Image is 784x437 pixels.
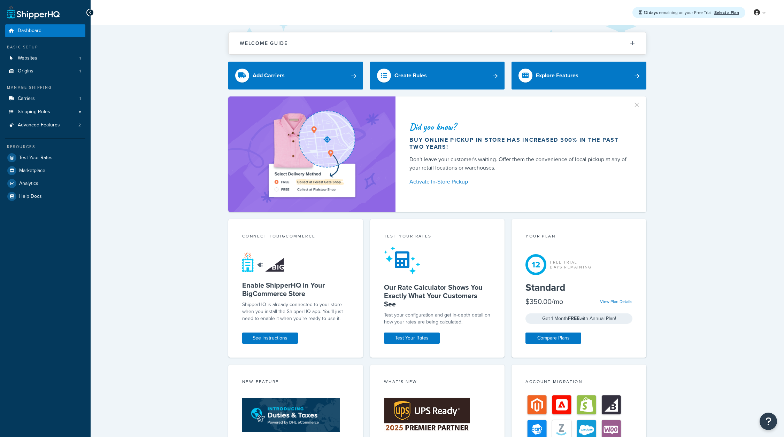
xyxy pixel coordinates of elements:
a: Websites1 [5,52,85,65]
a: Carriers1 [5,92,85,105]
span: Shipping Rules [18,109,50,115]
span: 1 [79,96,81,102]
a: Help Docs [5,190,85,203]
div: Free Trial Days Remaining [550,260,592,270]
a: Analytics [5,177,85,190]
li: Origins [5,65,85,78]
span: Carriers [18,96,35,102]
div: Don't leave your customer's waiting. Offer them the convenience of local pickup at any of your re... [409,155,630,172]
a: Dashboard [5,24,85,37]
div: $350.00/mo [525,297,563,306]
span: Analytics [19,181,38,187]
span: remaining on your Free Trial [644,9,713,16]
div: Get 1 Month with Annual Plan! [525,313,632,324]
div: Your Plan [525,233,632,241]
a: Create Rules [370,62,505,89]
div: 12 [525,254,546,275]
p: ShipperHQ is already connected to your store when you install the ShipperHQ app. You'll just need... [242,301,349,322]
a: Origins1 [5,65,85,78]
span: 1 [79,68,81,74]
img: ad-shirt-map-b0359fc47e01cab431d101c4b569394f6a03f54285957d908178d52f29eb9668.png [249,107,375,202]
span: Marketplace [19,168,45,174]
span: Help Docs [19,194,42,200]
div: Did you know? [409,122,630,132]
div: Test your rates [384,233,491,241]
a: See Instructions [242,333,298,344]
strong: FREE [568,315,579,322]
div: Account Migration [525,379,632,387]
a: Shipping Rules [5,106,85,118]
a: Activate In-Store Pickup [409,177,630,187]
span: Websites [18,55,37,61]
div: What's New [384,379,491,387]
div: New Feature [242,379,349,387]
h5: Enable ShipperHQ in Your BigCommerce Store [242,281,349,298]
div: Create Rules [394,71,427,80]
a: Explore Features [512,62,646,89]
a: Test Your Rates [5,151,85,164]
span: Advanced Features [18,122,60,128]
li: Advanced Features [5,119,85,132]
button: Open Resource Center [760,413,777,430]
h5: Standard [525,282,632,293]
img: connect-shq-bc-71769feb.svg [242,251,286,272]
div: Connect to BigCommerce [242,233,349,241]
a: Test Your Rates [384,333,440,344]
span: 1 [79,55,81,61]
div: Test your configuration and get in-depth detail on how your rates are being calculated. [384,312,491,326]
a: Compare Plans [525,333,581,344]
span: Test Your Rates [19,155,53,161]
a: Select a Plan [714,9,739,16]
h5: Our Rate Calculator Shows You Exactly What Your Customers See [384,283,491,308]
div: Resources [5,144,85,150]
a: Marketplace [5,164,85,177]
span: Origins [18,68,33,74]
a: View Plan Details [600,298,632,305]
span: Dashboard [18,28,41,34]
button: Welcome Guide [229,32,646,54]
div: Buy online pickup in store has increased 500% in the past two years! [409,136,630,150]
div: Manage Shipping [5,85,85,91]
div: Explore Features [536,71,578,80]
li: Carriers [5,92,85,105]
div: Basic Setup [5,44,85,50]
a: Add Carriers [228,62,363,89]
strong: 12 days [644,9,658,16]
a: Advanced Features2 [5,119,85,132]
span: 2 [78,122,81,128]
li: Websites [5,52,85,65]
h2: Welcome Guide [240,41,288,46]
div: Add Carriers [253,71,285,80]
